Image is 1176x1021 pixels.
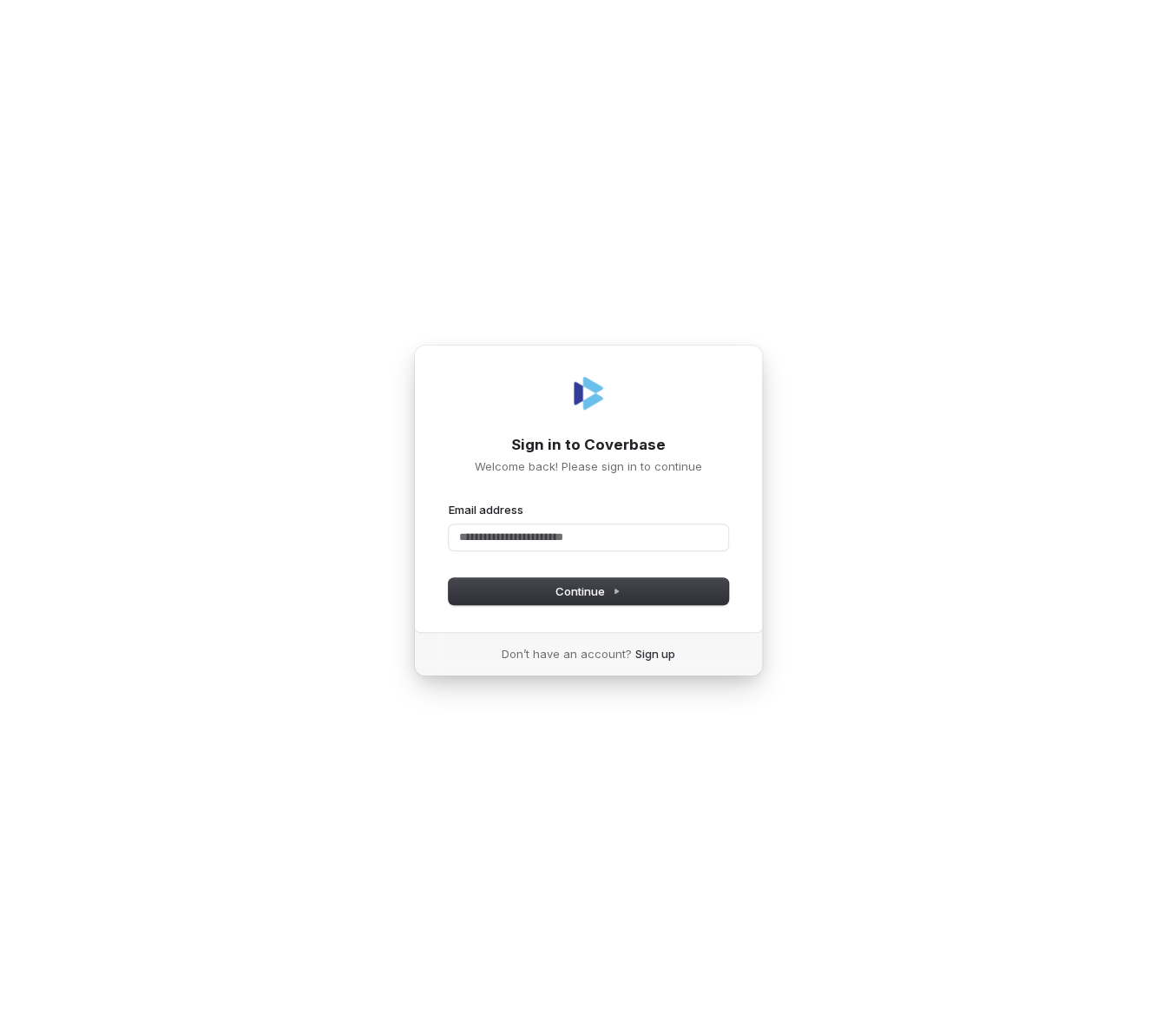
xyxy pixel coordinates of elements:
[502,646,632,662] span: Don’t have an account?
[555,583,621,599] span: Continue
[449,578,728,604] button: Continue
[449,458,728,474] p: Welcome back! Please sign in to continue
[449,435,728,456] h1: Sign in to Coverbase
[635,646,675,662] a: Sign up
[449,502,523,517] label: Email address
[568,372,609,414] img: Coverbase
